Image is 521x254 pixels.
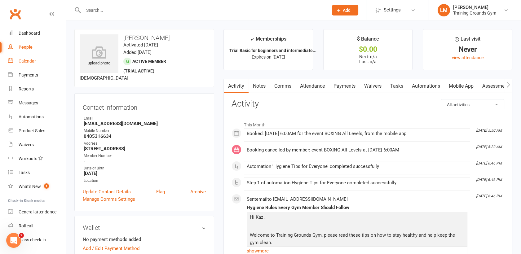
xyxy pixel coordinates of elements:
i: [DATE] 5:50 AM [476,128,502,133]
p: Hi Kaz , [248,213,466,222]
a: Automations [8,110,65,124]
div: Email [84,116,206,121]
div: Booked: [DATE] 6:00AM for the event BOXING All Levels, from the mobile app [247,131,467,136]
div: Booking cancelled by member: event BOXING All Levels at [DATE] 6:00AM [247,147,467,153]
span: 2 [19,233,24,238]
div: Never [429,46,506,53]
div: Dashboard [19,31,40,36]
input: Search... [82,6,324,15]
div: Last visit [455,35,480,46]
strong: [DATE] [84,171,206,176]
a: Automations [408,79,444,93]
div: Step 1 of automation Hygiene Tips for Everyone completed successfully [247,180,467,186]
div: [PERSON_NAME] [453,5,496,10]
a: Payments [329,79,360,93]
div: Roll call [19,223,33,228]
div: Reports [19,86,34,91]
a: Workouts [8,152,65,166]
div: Automation 'Hygiene Tips for Everyone' completed successfully [247,164,467,169]
a: Notes [249,79,270,93]
div: Product Sales [19,128,45,133]
div: Date of Birth [84,165,206,171]
div: Location [84,178,206,184]
li: No payment methods added [83,236,206,243]
div: LM [438,4,450,16]
i: [DATE] 6:46 PM [476,194,502,198]
a: Tasks [386,79,408,93]
a: Class kiosk mode [8,233,65,247]
a: Update Contact Details [83,188,131,195]
iframe: Intercom live chat [6,233,21,248]
a: Messages [8,96,65,110]
button: Add [332,5,358,15]
div: People [19,45,33,50]
a: Dashboard [8,26,65,40]
i: [DATE] 5:22 AM [476,145,502,149]
div: Memberships [250,35,286,46]
a: Roll call [8,219,65,233]
a: Mobile App [444,79,478,93]
a: Tasks [8,166,65,180]
span: 1 [44,183,49,189]
h3: Activity [232,99,504,109]
div: Address [84,141,206,147]
strong: [EMAIL_ADDRESS][DOMAIN_NAME] [84,121,206,126]
div: Member Number [84,153,206,159]
i: [DATE] 6:46 PM [476,161,502,165]
i: ✓ [250,36,254,42]
strong: [STREET_ADDRESS] [84,146,206,151]
h3: [PERSON_NAME] [80,34,209,41]
a: Reports [8,82,65,96]
p: Next: n/a Last: n/a [329,54,407,64]
a: Waivers [8,138,65,152]
li: This Month [232,118,504,128]
a: Waivers [360,79,386,93]
a: Manage Comms Settings [83,195,135,203]
time: Activated [DATE] [123,42,158,48]
a: Assessments [478,79,516,93]
div: Mobile Number [84,128,206,134]
span: Settings [384,3,401,17]
a: Flag [156,188,165,195]
p: Welcome to Training Grounds Gym, please read these tips on how to stay healthy and help keep the ... [248,231,466,248]
i: [DATE] 6:46 PM [476,177,502,182]
div: General attendance [19,209,56,214]
a: Clubworx [7,6,23,22]
div: upload photo [80,46,118,67]
a: Attendance [296,79,329,93]
a: People [8,40,65,54]
div: Waivers [19,142,34,147]
a: Product Sales [8,124,65,138]
div: $0.00 [329,46,407,53]
strong: 0405316634 [84,134,206,139]
span: Add [343,8,351,13]
a: Archive [190,188,206,195]
a: view attendance [452,55,483,60]
strong: Trial Basic for beginners and intermediate... [229,48,316,53]
div: $ Balance [357,35,379,46]
div: Tasks [19,170,30,175]
div: Payments [19,72,38,77]
div: Hygiene Rules Every Gym Member Should Follow [247,205,467,210]
a: General attendance kiosk mode [8,205,65,219]
div: Training Grounds Gym [453,10,496,16]
span: Sent email to [EMAIL_ADDRESS][DOMAIN_NAME] [247,196,348,202]
a: Activity [224,79,249,93]
div: Messages [19,100,38,105]
a: Payments [8,68,65,82]
time: Added [DATE] [123,50,152,55]
div: What's New [19,184,41,189]
h3: Wallet [83,224,206,231]
div: Automations [19,114,44,119]
span: Expires on [DATE] [251,55,285,59]
h3: Contact information [83,102,206,111]
div: Calendar [19,59,36,63]
div: Class check-in [19,237,46,242]
div: Workouts [19,156,37,161]
a: Comms [270,79,296,93]
strong: - [84,158,206,164]
span: Active member (trial active) [123,59,166,73]
a: Calendar [8,54,65,68]
span: [DEMOGRAPHIC_DATA] [80,75,128,81]
a: What's New1 [8,180,65,194]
